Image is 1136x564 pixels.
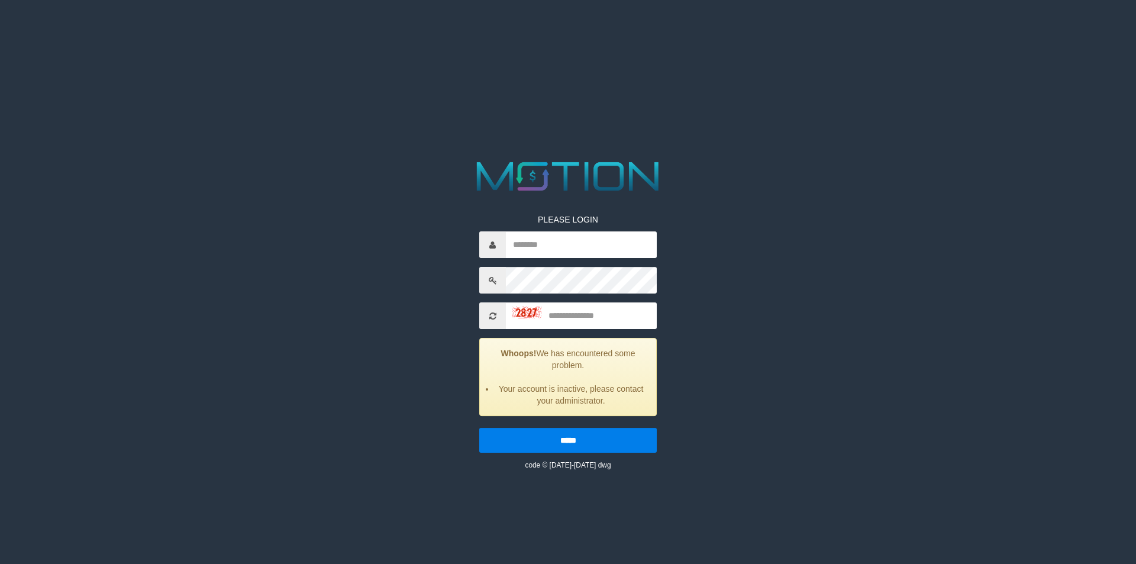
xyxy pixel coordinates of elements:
img: MOTION_logo.png [469,157,667,196]
strong: Whoops! [501,349,537,358]
p: PLEASE LOGIN [479,214,657,225]
div: We has encountered some problem. [479,338,657,416]
li: Your account is inactive, please contact your administrator. [495,383,647,407]
img: captcha [512,307,541,318]
small: code © [DATE]-[DATE] dwg [525,461,611,469]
